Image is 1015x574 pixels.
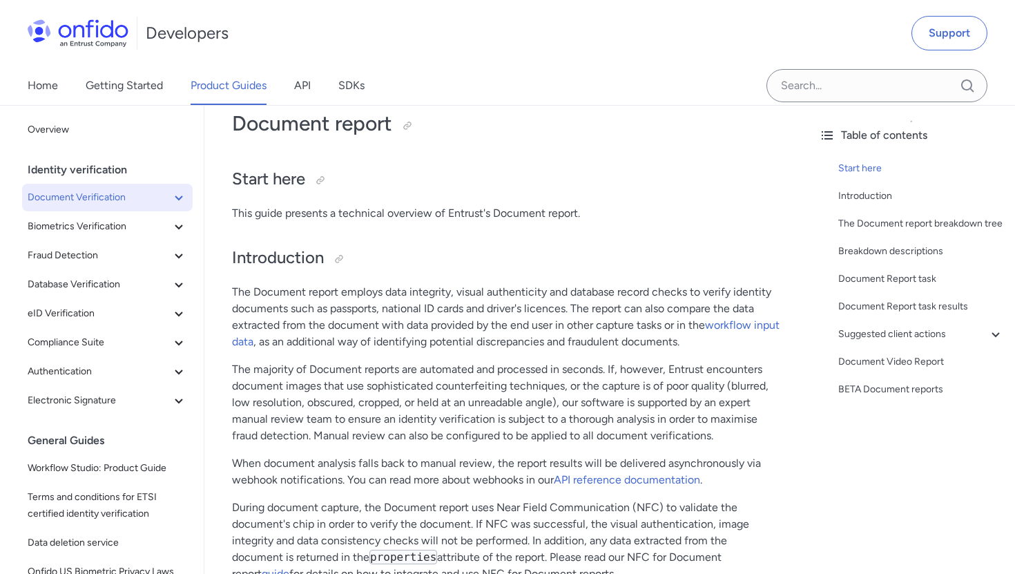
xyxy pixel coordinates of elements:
span: Biometrics Verification [28,218,171,235]
div: Identity verification [28,156,198,184]
button: Database Verification [22,271,193,298]
code: properties [369,550,437,564]
span: Data deletion service [28,535,187,551]
span: Document Verification [28,189,171,206]
button: Fraud Detection [22,242,193,269]
a: API [294,66,311,105]
span: Electronic Signature [28,392,171,409]
span: Authentication [28,363,171,380]
button: Authentication [22,358,193,385]
a: API reference documentation [554,473,700,486]
a: Suggested client actions [838,326,1004,343]
p: The Document report employs data integrity, visual authenticity and database record checks to ver... [232,284,780,350]
button: Electronic Signature [22,387,193,414]
span: Database Verification [28,276,171,293]
a: Data deletion service [22,529,193,557]
div: General Guides [28,427,198,455]
button: Document Verification [22,184,193,211]
p: The majority of Document reports are automated and processed in seconds. If, however, Entrust enc... [232,361,780,444]
h2: Introduction [232,247,780,270]
a: Document Video Report [838,354,1004,370]
a: Introduction [838,188,1004,204]
p: When document analysis falls back to manual review, the report results will be delivered asynchro... [232,455,780,488]
button: Biometrics Verification [22,213,193,240]
span: Compliance Suite [28,334,171,351]
h1: Developers [146,22,229,44]
button: eID Verification [22,300,193,327]
a: Document Report task results [838,298,1004,315]
p: This guide presents a technical overview of Entrust's Document report. [232,205,780,222]
a: Start here [838,160,1004,177]
a: The Document report breakdown tree [838,216,1004,232]
input: Onfido search input field [766,69,987,102]
img: Onfido Logo [28,19,128,47]
a: Breakdown descriptions [838,243,1004,260]
a: Product Guides [191,66,267,105]
div: Table of contents [819,127,1004,144]
a: Terms and conditions for ETSI certified identity verification [22,484,193,528]
a: Support [911,16,987,50]
a: Workflow Studio: Product Guide [22,455,193,482]
a: Home [28,66,58,105]
span: Overview [28,122,187,138]
span: eID Verification [28,305,171,322]
a: BETA Document reports [838,381,1004,398]
a: Getting Started [86,66,163,105]
span: Workflow Studio: Product Guide [28,460,187,477]
span: Fraud Detection [28,247,171,264]
a: SDKs [338,66,365,105]
h2: Start here [232,168,780,191]
h1: Document report [232,110,780,137]
a: workflow input data [232,318,780,348]
a: Overview [22,116,193,144]
a: Document Report task [838,271,1004,287]
span: Terms and conditions for ETSI certified identity verification [28,489,187,522]
button: Compliance Suite [22,329,193,356]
